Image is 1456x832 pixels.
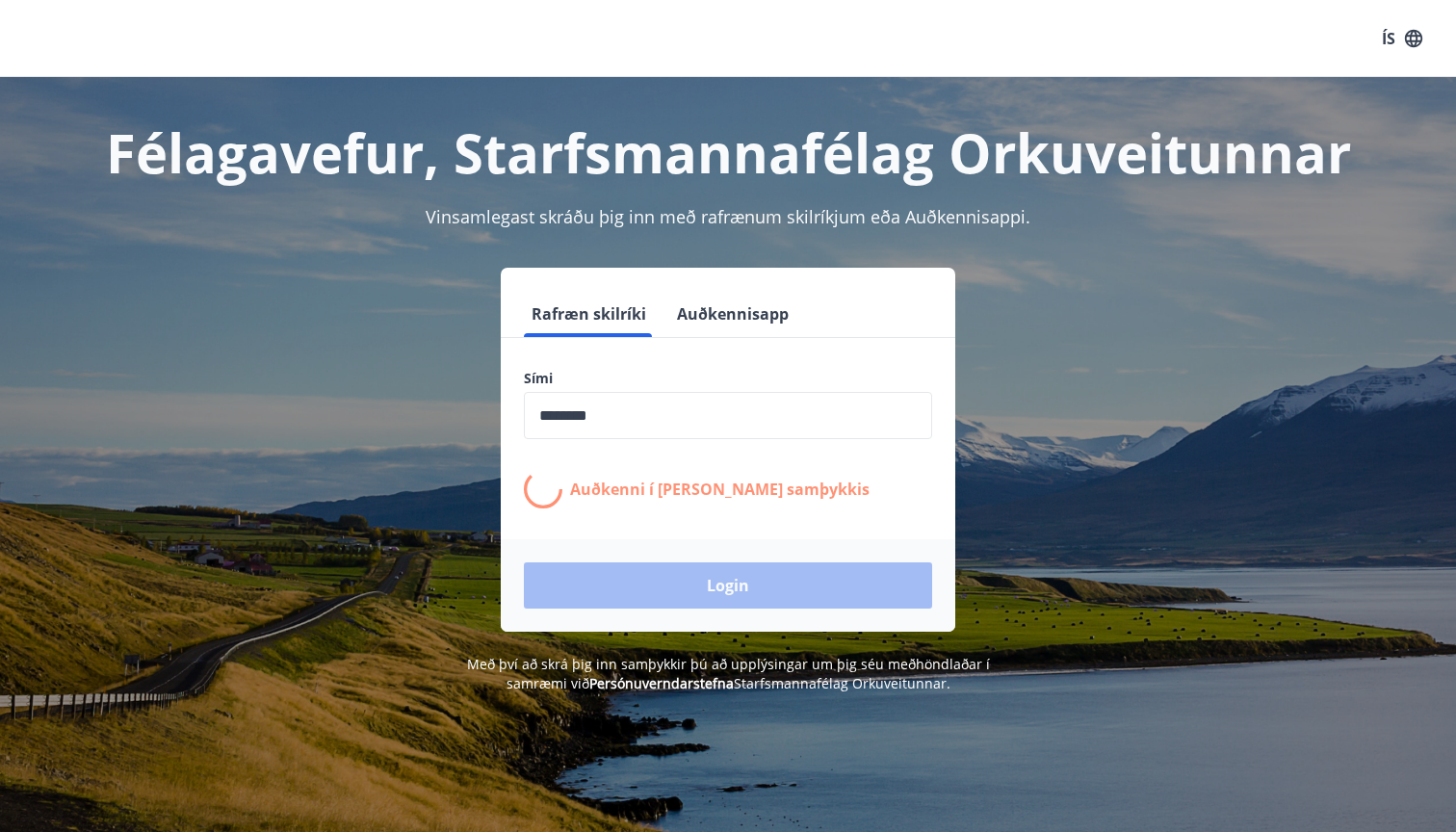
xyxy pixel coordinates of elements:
h1: Félagavefur, Starfsmannafélag Orkuveitunnar [58,116,1398,189]
button: Auðkennisapp [669,291,796,337]
span: Með því að skrá þig inn samþykkir þú að upplýsingar um þig séu meðhöndlaðar í samræmi við Starfsm... [467,655,990,692]
p: Auðkenni í [PERSON_NAME] samþykkis [570,479,870,500]
span: Vinsamlegast skráðu þig inn með rafrænum skilríkjum eða Auðkennisappi. [426,205,1030,228]
button: ÍS [1371,21,1433,56]
a: Persónuverndarstefna [589,674,734,692]
label: Sími [524,369,932,388]
button: Rafræn skilríki [524,291,654,337]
